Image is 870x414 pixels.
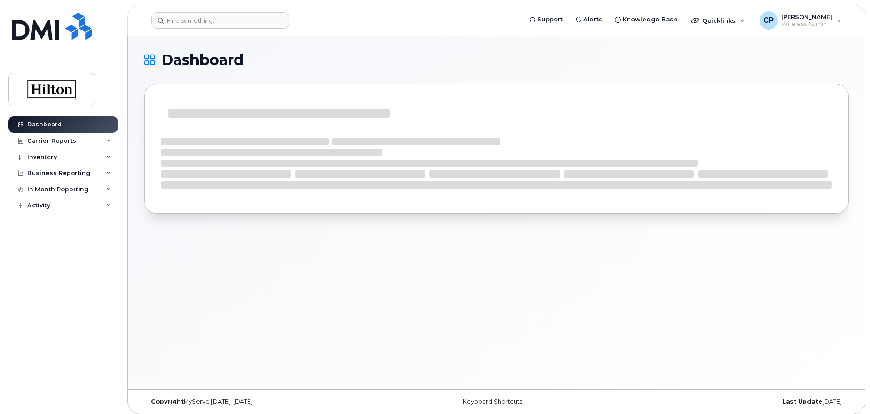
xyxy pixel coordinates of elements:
span: Dashboard [161,53,244,67]
div: MyServe [DATE]–[DATE] [144,398,379,405]
strong: Copyright [151,398,184,405]
div: [DATE] [614,398,849,405]
a: Keyboard Shortcuts [463,398,522,405]
strong: Last Update [782,398,822,405]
